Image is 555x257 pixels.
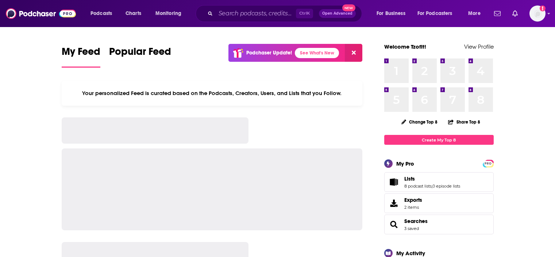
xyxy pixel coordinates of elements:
[387,219,401,230] a: Searches
[90,8,112,19] span: Podcasts
[509,7,521,20] a: Show notifications dropdown
[404,184,432,189] a: 8 podcast lists
[464,43,494,50] a: View Profile
[529,5,546,22] img: User Profile
[529,5,546,22] button: Show profile menu
[417,8,452,19] span: For Podcasters
[62,45,100,68] a: My Feed
[540,5,546,11] svg: Add a profile image
[203,5,369,22] div: Search podcasts, credits, & more...
[397,117,442,126] button: Change Top 8
[384,172,494,192] span: Lists
[377,8,405,19] span: For Business
[404,205,422,210] span: 2 items
[6,7,76,20] img: Podchaser - Follow, Share and Rate Podcasts
[62,45,100,62] span: My Feed
[491,7,504,20] a: Show notifications dropdown
[109,45,171,68] a: Popular Feed
[342,4,355,11] span: New
[484,160,493,166] a: PRO
[404,218,428,224] a: Searches
[384,193,494,213] a: Exports
[384,215,494,234] span: Searches
[121,8,146,19] a: Charts
[463,8,490,19] button: open menu
[396,250,425,257] div: My Activity
[109,45,171,62] span: Popular Feed
[396,160,414,167] div: My Pro
[246,50,292,56] p: Podchaser Update!
[62,81,363,106] div: Your personalized Feed is curated based on the Podcasts, Creators, Users, and Lists that you Follow.
[387,177,401,187] a: Lists
[484,161,493,166] span: PRO
[404,197,422,203] span: Exports
[413,8,463,19] button: open menu
[384,43,426,50] a: Welcome Tzofit!
[468,8,481,19] span: More
[371,8,415,19] button: open menu
[85,8,122,19] button: open menu
[432,184,460,189] a: 0 episode lists
[384,135,494,145] a: Create My Top 8
[155,8,181,19] span: Monitoring
[387,198,401,208] span: Exports
[404,175,415,182] span: Lists
[404,226,419,231] a: 3 saved
[432,184,432,189] span: ,
[296,9,313,18] span: Ctrl K
[216,8,296,19] input: Search podcasts, credits, & more...
[448,115,481,129] button: Share Top 8
[319,9,356,18] button: Open AdvancedNew
[150,8,191,19] button: open menu
[295,48,339,58] a: See What's New
[529,5,546,22] span: Logged in as tgoldfarb
[126,8,141,19] span: Charts
[322,12,352,15] span: Open Advanced
[404,175,460,182] a: Lists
